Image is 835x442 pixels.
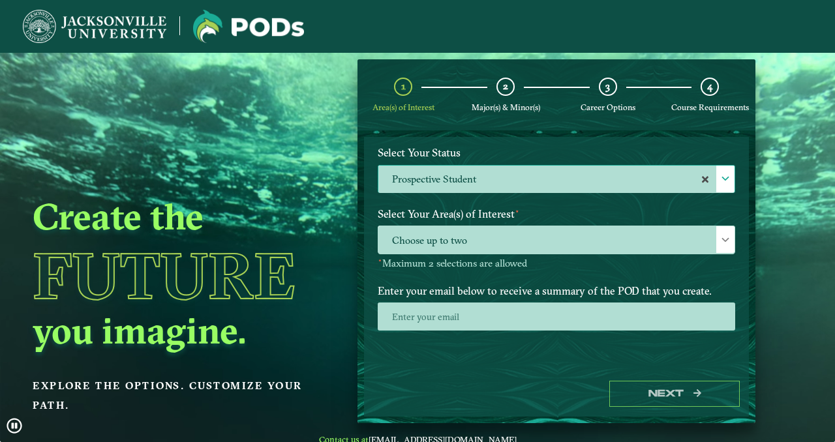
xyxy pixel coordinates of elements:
[515,206,520,216] sup: ⋆
[472,102,540,112] span: Major(s) & Minor(s)
[372,102,434,112] span: Area(s) of Interest
[707,80,712,93] span: 4
[378,258,735,270] p: Maximum 2 selections are allowed
[378,166,735,194] label: Prospective Student
[193,10,304,43] img: Jacksonville University logo
[33,376,326,415] p: Explore the options. Customize your path.
[378,256,382,265] sup: ⋆
[503,80,508,93] span: 2
[368,278,745,302] label: Enter your email below to receive a summary of the POD that you create.
[378,226,735,254] span: Choose up to two
[368,202,745,226] label: Select Your Area(s) of Interest
[581,102,635,112] span: Career Options
[23,10,166,43] img: Jacksonville University logo
[368,141,745,165] label: Select Your Status
[33,308,326,353] h2: you imagine.
[33,194,326,239] h2: Create the
[671,102,749,112] span: Course Requirements
[609,381,740,407] button: Next
[33,244,326,308] h1: Future
[401,80,406,93] span: 1
[378,302,735,331] input: Enter your email
[605,80,610,93] span: 3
